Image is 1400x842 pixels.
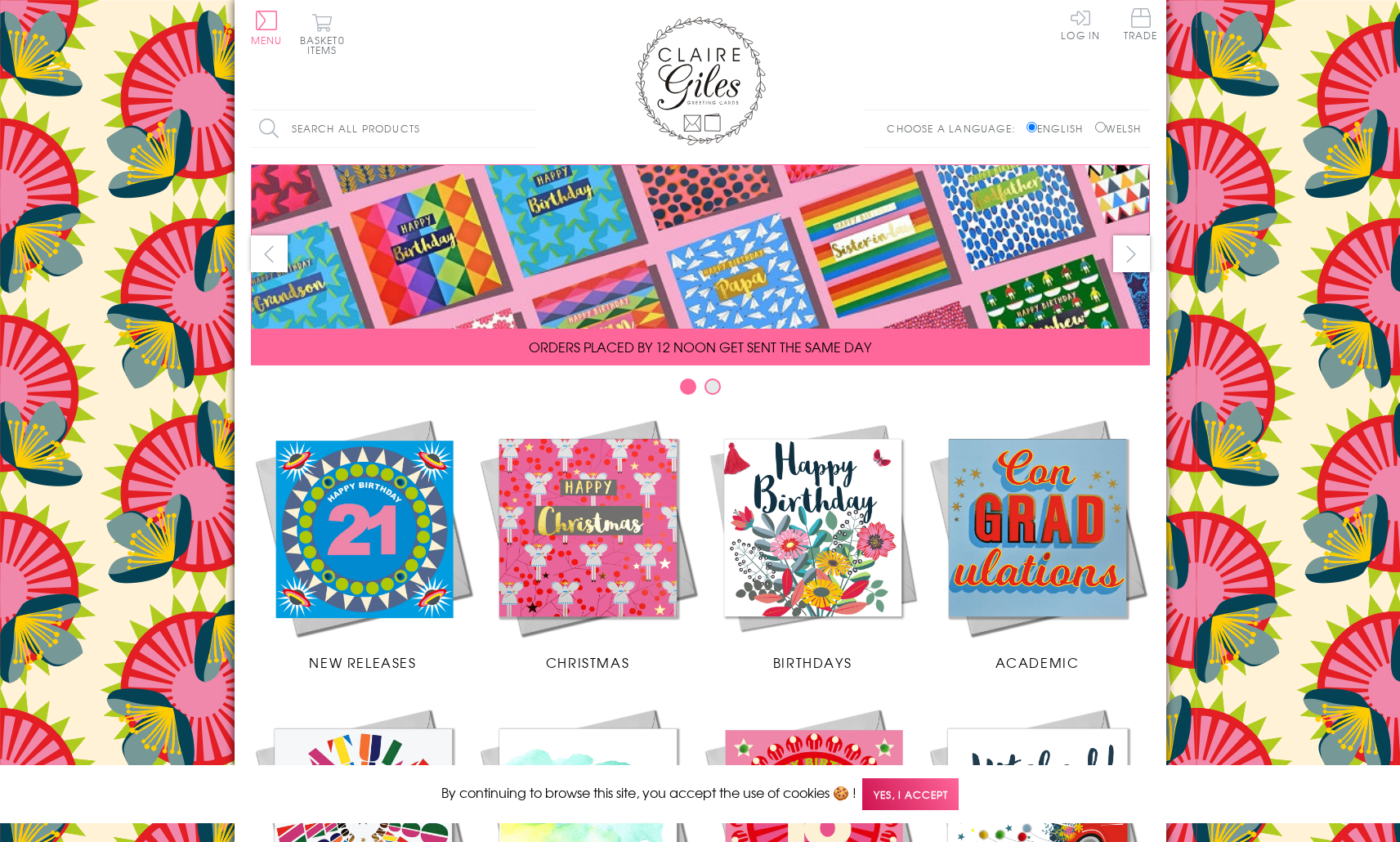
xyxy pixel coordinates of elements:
[300,13,345,55] button: Basket0 items
[1113,235,1150,272] button: next
[635,16,766,146] img: Claire Giles Greetings Cards
[1061,8,1100,40] a: Log In
[1124,8,1158,43] a: Trade
[925,415,1150,672] a: Academic
[251,110,537,147] input: Search all products
[704,378,721,395] button: Carousel Page 2
[251,33,283,47] span: Menu
[307,33,345,57] span: 0 items
[251,11,283,45] button: Menu
[251,235,288,272] button: prev
[1124,8,1158,40] span: Trade
[309,652,416,672] span: New Releases
[546,652,629,672] span: Christmas
[700,415,925,672] a: Birthdays
[1027,121,1091,136] label: English
[995,652,1080,672] span: Academic
[251,415,476,672] a: New Releases
[1095,121,1142,136] label: Welsh
[529,337,871,356] span: ORDERS PLACED BY 12 NOON GET SENT THE SAME DAY
[773,652,852,672] span: Birthdays
[1095,122,1106,132] input: Welsh
[251,378,1150,403] div: Carousel Pagination
[862,778,959,810] span: Yes, I accept
[521,110,537,147] input: Search
[1027,122,1037,132] input: English
[476,415,700,672] a: Christmas
[680,378,696,395] button: Carousel Page 1 (Current Slide)
[887,121,1023,136] p: Choose a language:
